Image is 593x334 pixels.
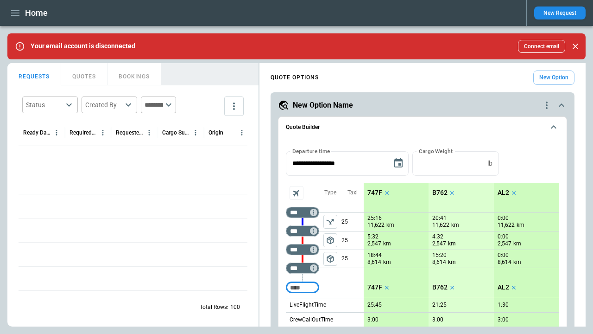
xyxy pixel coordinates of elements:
[236,127,248,139] button: Origin column menu
[386,221,394,229] p: km
[341,213,364,231] p: 25
[26,100,63,109] div: Status
[85,100,122,109] div: Created By
[367,283,382,291] p: 747F
[341,231,364,250] p: 25
[7,63,61,85] button: REQUESTS
[25,7,48,19] h1: Home
[230,303,240,311] p: 100
[367,189,382,197] p: 747F
[533,71,574,85] button: New Option
[324,189,336,197] p: Type
[498,302,509,308] p: 1:30
[367,233,379,240] p: 5:32
[292,147,330,155] label: Departure time
[367,302,382,308] p: 25:45
[513,258,521,266] p: km
[323,233,337,247] button: left aligned
[290,186,303,200] span: Aircraft selection
[498,316,509,323] p: 3:00
[518,40,565,53] button: Connect email
[487,160,492,167] p: lb
[286,244,319,255] div: Too short
[323,252,337,266] button: left aligned
[143,127,155,139] button: Requested Route column menu
[341,250,364,268] p: 25
[432,189,448,197] p: B762
[189,127,202,139] button: Cargo Summary column menu
[97,127,109,139] button: Required Date & Time (UTC) column menu
[498,283,509,291] p: AL2
[286,117,559,138] button: Quote Builder
[69,129,97,136] div: Required Date & Time (UTC)
[517,221,524,229] p: km
[323,233,337,247] span: Type of sector
[432,258,446,266] p: 8,614
[162,129,189,136] div: Cargo Summary
[293,100,353,110] h5: New Option Name
[290,301,326,309] p: LiveFlightTime
[286,225,319,237] div: Too short
[290,316,333,324] p: CrewCallOutTime
[569,40,582,53] button: Close
[432,215,447,222] p: 20:41
[367,221,385,229] p: 11,622
[534,6,586,19] button: New Request
[541,100,552,111] div: quote-option-actions
[326,236,335,245] span: package_2
[200,303,228,311] p: Total Rows:
[451,221,459,229] p: km
[224,96,244,116] button: more
[383,240,391,248] p: km
[278,100,567,111] button: New Option Namequote-option-actions
[367,240,381,248] p: 2,547
[498,252,509,259] p: 0:00
[286,124,320,130] h6: Quote Builder
[347,189,358,197] p: Taxi
[323,252,337,266] span: Type of sector
[61,63,107,85] button: QUOTES
[448,240,456,248] p: km
[326,254,335,263] span: package_2
[367,252,382,259] p: 18:44
[31,42,135,50] p: Your email account is disconnected
[323,215,337,229] span: Type of sector
[498,240,511,248] p: 2,547
[208,129,223,136] div: Origin
[498,189,509,197] p: AL2
[286,207,319,218] div: Too short
[286,282,319,293] div: Too short
[432,302,447,308] p: 21:25
[432,283,448,291] p: B762
[50,127,63,139] button: Ready Date & Time (UTC) column menu
[448,258,456,266] p: km
[432,240,446,248] p: 2,547
[383,258,391,266] p: km
[498,215,509,222] p: 0:00
[432,252,447,259] p: 15:20
[498,258,511,266] p: 8,614
[389,154,408,173] button: Choose date, selected date is Sep 16, 2025
[323,215,337,229] button: left aligned
[116,129,143,136] div: Requested Route
[432,316,443,323] p: 3:00
[367,215,382,222] p: 25:16
[367,258,381,266] p: 8,614
[107,63,161,85] button: BOOKINGS
[271,76,319,80] h4: QUOTE OPTIONS
[432,221,449,229] p: 11,622
[23,129,50,136] div: Ready Date & Time (UTC)
[498,221,515,229] p: 11,622
[513,240,521,248] p: km
[419,147,453,155] label: Cargo Weight
[432,233,443,240] p: 4:32
[569,36,582,57] div: dismiss
[367,316,379,323] p: 3:00
[498,233,509,240] p: 0:00
[286,263,319,274] div: Too short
